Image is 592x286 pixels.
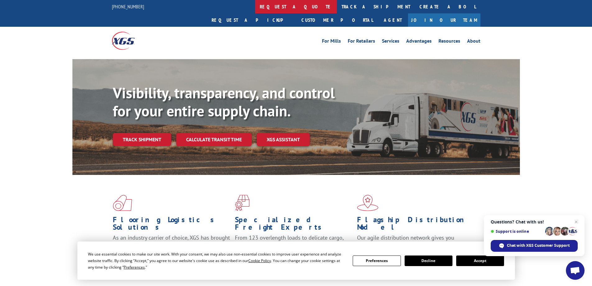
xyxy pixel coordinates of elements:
a: Resources [438,39,460,45]
button: Preferences [353,256,401,266]
b: Visibility, transparency, and control for your entire supply chain. [113,83,335,120]
a: Join Our Team [408,13,480,27]
img: xgs-icon-flagship-distribution-model-red [357,195,379,211]
div: Open chat [566,261,585,280]
span: Our agile distribution network gives you nationwide inventory management on demand. [357,234,471,249]
a: For Mills [322,39,341,45]
a: Track shipment [113,133,171,146]
a: Agent [378,13,408,27]
h1: Flagship Distribution Model [357,216,475,234]
span: Questions? Chat with us! [491,219,578,224]
span: Cookie Policy [248,258,271,263]
a: Advantages [406,39,432,45]
button: Accept [456,256,504,266]
h1: Specialized Freight Experts [235,216,352,234]
h1: Flooring Logistics Solutions [113,216,230,234]
span: As an industry carrier of choice, XGS has brought innovation and dedication to flooring logistics... [113,234,230,256]
span: Close chat [572,218,580,226]
p: From 123 overlength loads to delicate cargo, our experienced staff knows the best way to move you... [235,234,352,262]
a: XGS ASSISTANT [257,133,310,146]
a: Request a pickup [207,13,297,27]
a: Customer Portal [297,13,378,27]
span: Preferences [124,265,145,270]
a: Services [382,39,399,45]
a: For Retailers [348,39,375,45]
div: Chat with XGS Customer Support [491,240,578,252]
div: We use essential cookies to make our site work. With your consent, we may also use non-essential ... [88,251,345,270]
a: Calculate transit time [176,133,252,146]
img: xgs-icon-total-supply-chain-intelligence-red [113,195,132,211]
a: About [467,39,480,45]
span: Chat with XGS Customer Support [507,243,570,248]
div: Cookie Consent Prompt [77,241,515,280]
button: Decline [405,256,452,266]
a: [PHONE_NUMBER] [112,3,144,10]
span: Support is online [491,229,543,234]
img: xgs-icon-focused-on-flooring-red [235,195,250,211]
